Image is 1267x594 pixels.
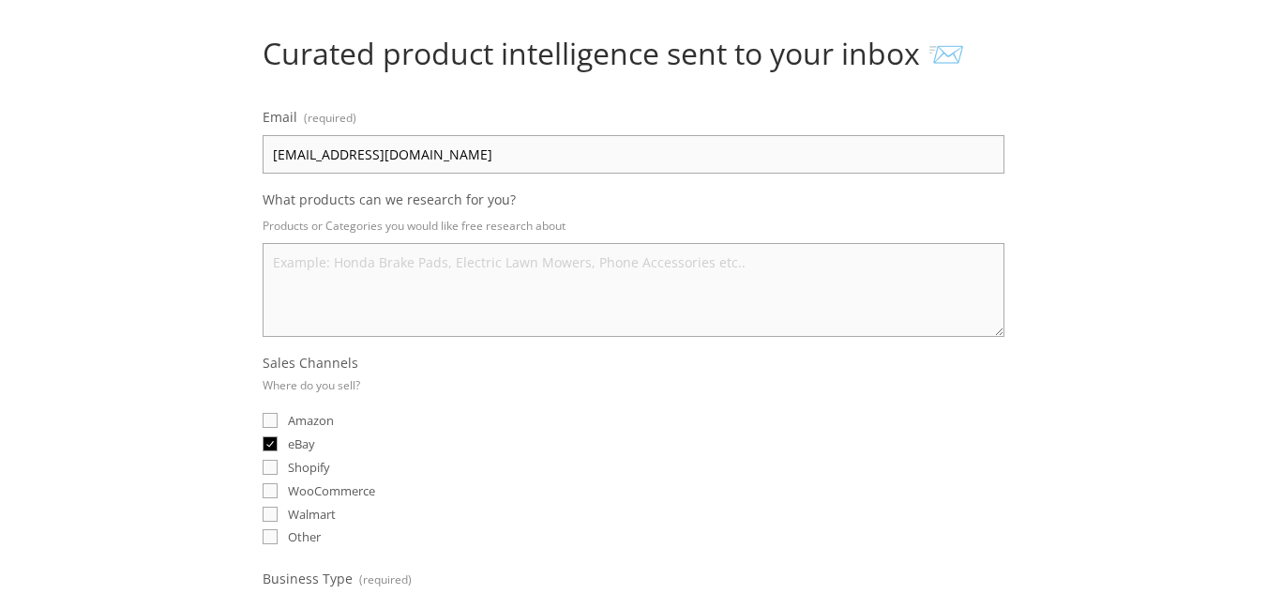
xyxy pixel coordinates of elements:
span: Sales Channels [263,354,358,372]
input: Walmart [263,507,278,522]
span: What products can we research for you? [263,190,516,208]
input: Amazon [263,413,278,428]
p: Products or Categories you would like free research about [263,212,1004,239]
span: Shopify [288,459,330,476]
span: WooCommerce [288,482,375,499]
span: Email [263,108,297,126]
span: eBay [288,435,315,452]
p: Where do you sell? [263,372,360,399]
input: WooCommerce [263,483,278,498]
span: Business Type [263,570,353,587]
input: eBay [263,436,278,451]
span: Other [288,528,321,545]
span: Amazon [288,412,334,429]
input: Other [263,529,278,544]
input: Shopify [263,460,278,475]
span: Walmart [288,506,336,523]
span: (required) [359,566,412,593]
h1: Curated product intelligence sent to your inbox 📨 [263,36,1004,71]
span: (required) [304,104,356,131]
